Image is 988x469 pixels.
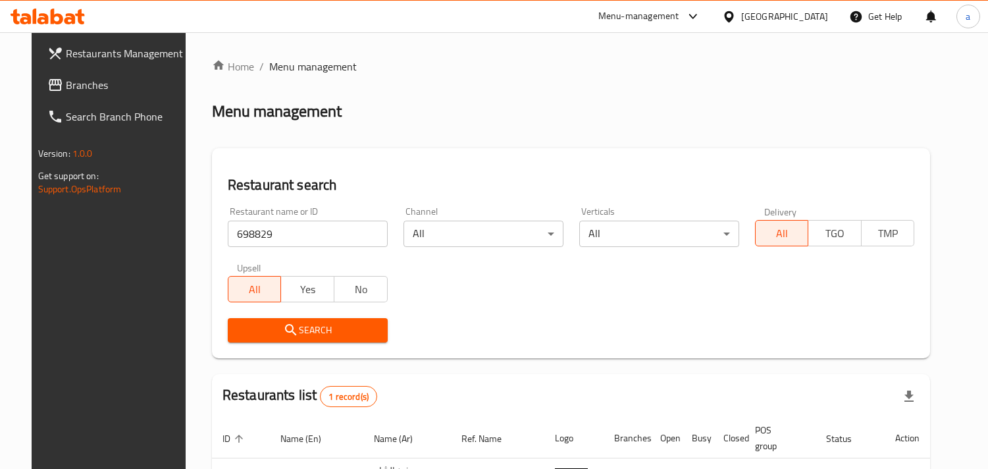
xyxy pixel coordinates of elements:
span: Restaurants Management [66,45,186,61]
span: Ref. Name [461,431,519,447]
h2: Menu management [212,101,342,122]
span: No [340,280,382,299]
button: TGO [808,220,862,246]
th: Branches [604,418,650,458]
button: TMP [861,220,915,246]
button: All [755,220,809,246]
a: Search Branch Phone [37,101,197,132]
button: Search [228,318,388,343]
span: All [234,280,276,299]
span: Status [826,431,869,447]
span: Search Branch Phone [66,109,186,124]
th: Busy [681,418,713,458]
div: All [403,221,563,247]
nav: breadcrumb [212,59,931,74]
span: Search [238,322,377,339]
h2: Restaurants list [222,385,377,407]
span: 1 record(s) [321,391,377,403]
div: All [579,221,739,247]
span: Yes [286,280,329,299]
div: [GEOGRAPHIC_DATA] [741,9,828,24]
th: Logo [544,418,604,458]
span: All [761,224,804,243]
label: Delivery [764,207,797,216]
span: a [966,9,970,24]
a: Restaurants Management [37,38,197,69]
div: Export file [893,381,925,412]
span: Branches [66,77,186,93]
span: 1.0.0 [72,145,93,162]
li: / [259,59,264,74]
h2: Restaurant search [228,175,915,195]
th: Closed [713,418,744,458]
span: Get support on: [38,167,99,184]
span: ID [222,431,247,447]
button: All [228,276,282,302]
div: Menu-management [598,9,679,24]
a: Branches [37,69,197,101]
a: Home [212,59,254,74]
a: Support.OpsPlatform [38,180,122,198]
span: Name (En) [280,431,338,447]
span: Version: [38,145,70,162]
th: Action [885,418,930,458]
span: Menu management [269,59,357,74]
label: Upsell [237,263,261,272]
span: POS group [755,422,800,454]
div: Total records count [320,386,377,407]
button: Yes [280,276,334,302]
span: TGO [814,224,856,243]
input: Search for restaurant name or ID.. [228,221,388,247]
span: Name (Ar) [374,431,430,447]
span: TMP [867,224,910,243]
th: Open [650,418,681,458]
button: No [334,276,388,302]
